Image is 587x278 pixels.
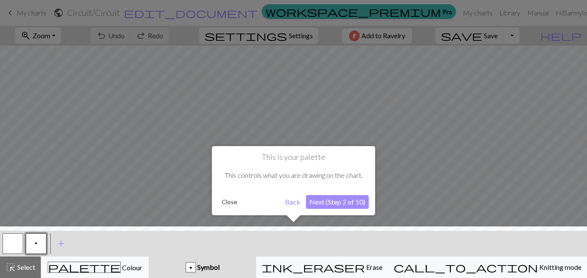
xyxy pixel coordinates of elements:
button: Close [218,196,241,208]
button: Back [281,195,304,209]
div: This controls what you are drawing on the chart. [218,162,369,189]
h1: This is your palette [218,153,369,162]
button: Next (Step 2 of 10) [306,195,369,209]
div: This is your palette [212,146,375,215]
